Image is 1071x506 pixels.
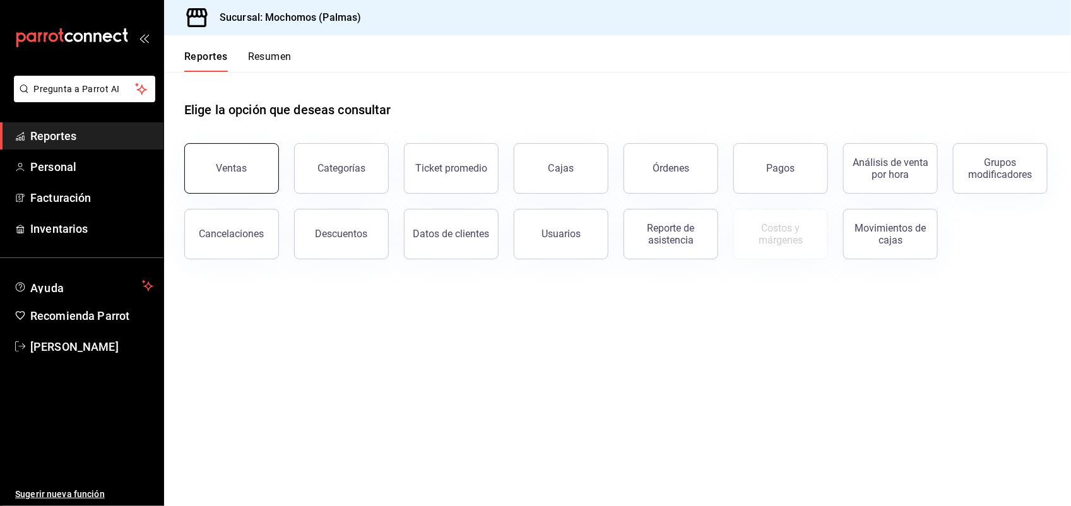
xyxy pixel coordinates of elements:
button: Órdenes [624,143,718,194]
button: Reporte de asistencia [624,209,718,259]
div: Ventas [216,162,247,174]
div: Descuentos [316,228,368,240]
div: Usuarios [541,228,581,240]
div: Cancelaciones [199,228,264,240]
div: Movimientos de cajas [851,222,930,246]
span: Facturación [30,189,153,206]
span: Recomienda Parrot [30,307,153,324]
button: Reportes [184,50,228,72]
div: Cajas [548,161,574,176]
span: Inventarios [30,220,153,237]
h1: Elige la opción que deseas consultar [184,100,391,119]
span: Reportes [30,127,153,144]
div: Pagos [767,162,795,174]
button: Análisis de venta por hora [843,143,938,194]
button: Usuarios [514,209,608,259]
div: Costos y márgenes [742,222,820,246]
button: Ticket promedio [404,143,499,194]
button: Pagos [733,143,828,194]
button: Pregunta a Parrot AI [14,76,155,102]
div: Ticket promedio [415,162,487,174]
button: Ventas [184,143,279,194]
button: Grupos modificadores [953,143,1048,194]
button: Categorías [294,143,389,194]
div: Reporte de asistencia [632,222,710,246]
span: Personal [30,158,153,175]
button: open_drawer_menu [139,33,149,43]
button: Contrata inventarios para ver este reporte [733,209,828,259]
div: Análisis de venta por hora [851,156,930,180]
span: Ayuda [30,278,137,293]
button: Descuentos [294,209,389,259]
button: Datos de clientes [404,209,499,259]
div: Grupos modificadores [961,156,1039,180]
div: Categorías [317,162,365,174]
button: Resumen [248,50,292,72]
a: Cajas [514,143,608,194]
div: navigation tabs [184,50,292,72]
span: Sugerir nueva función [15,488,153,501]
div: Datos de clientes [413,228,490,240]
span: [PERSON_NAME] [30,338,153,355]
a: Pregunta a Parrot AI [9,91,155,105]
span: Pregunta a Parrot AI [34,83,136,96]
button: Movimientos de cajas [843,209,938,259]
div: Órdenes [653,162,689,174]
h3: Sucursal: Mochomos (Palmas) [210,10,362,25]
button: Cancelaciones [184,209,279,259]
